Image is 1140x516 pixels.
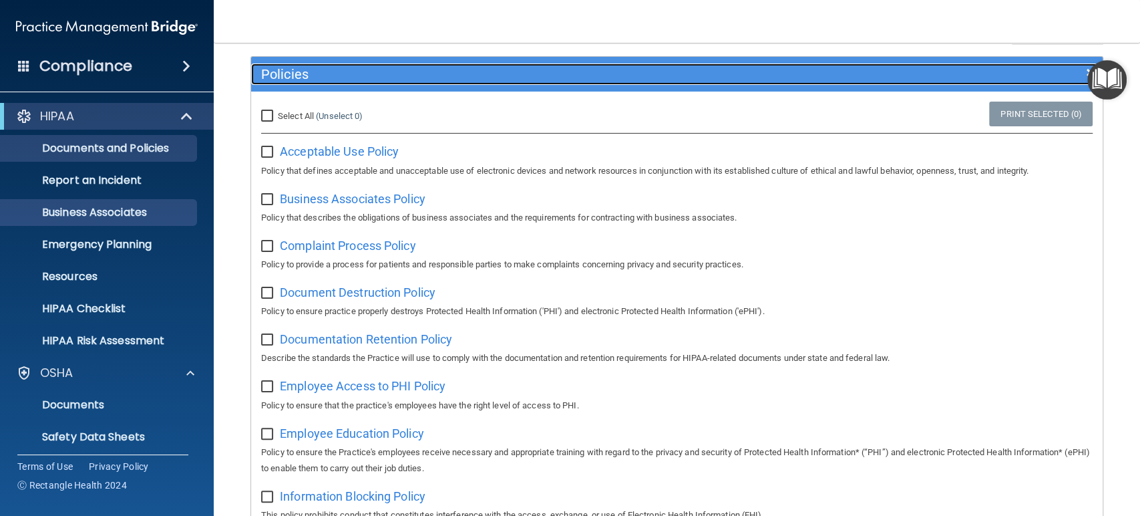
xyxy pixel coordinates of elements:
span: Ⓒ Rectangle Health 2024 [17,479,127,492]
p: Policy to ensure the Practice's employees receive necessary and appropriate training with regard ... [261,444,1093,477]
p: HIPAA Risk Assessment [9,334,191,348]
h5: Policies [261,67,880,82]
p: Safety Data Sheets [9,430,191,444]
a: (Unselect 0) [316,111,363,121]
iframe: Drift Widget Chat Controller [909,421,1124,475]
p: Policy to ensure practice properly destroys Protected Health Information ('PHI') and electronic P... [261,303,1093,319]
p: Policy that defines acceptable and unacceptable use of electronic devices and network resources i... [261,163,1093,179]
a: Terms of Use [17,460,73,473]
p: Documents and Policies [9,142,191,155]
button: Open Resource Center [1087,60,1127,100]
p: HIPAA [40,108,74,124]
a: OSHA [16,365,194,381]
span: Employee Access to PHI Policy [280,379,445,393]
a: Print Selected (0) [989,102,1093,126]
span: Documentation Retention Policy [280,332,452,346]
a: HIPAA [16,108,194,124]
h4: Compliance [39,57,132,76]
span: Acceptable Use Policy [280,144,399,158]
span: Information Blocking Policy [280,489,425,503]
span: Employee Education Policy [280,426,424,440]
p: HIPAA Checklist [9,302,191,315]
a: Policies [261,63,1093,85]
p: Documents [9,398,191,412]
p: Report an Incident [9,174,191,187]
a: Privacy Policy [89,460,149,473]
span: Business Associates Policy [280,192,425,206]
img: PMB logo [16,14,198,41]
p: Describe the standards the Practice will use to comply with the documentation and retention requi... [261,350,1093,366]
p: Policy that describes the obligations of business associates and the requirements for contracting... [261,210,1093,226]
span: Complaint Process Policy [280,239,415,253]
p: OSHA [40,365,73,381]
p: Resources [9,270,191,283]
p: Business Associates [9,206,191,219]
span: Document Destruction Policy [280,285,435,299]
p: Policy to ensure that the practice's employees have the right level of access to PHI. [261,398,1093,414]
p: Emergency Planning [9,238,191,251]
span: Select All [278,111,314,121]
p: Policy to provide a process for patients and responsible parties to make complaints concerning pr... [261,257,1093,273]
input: Select All (Unselect 0) [261,111,276,122]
